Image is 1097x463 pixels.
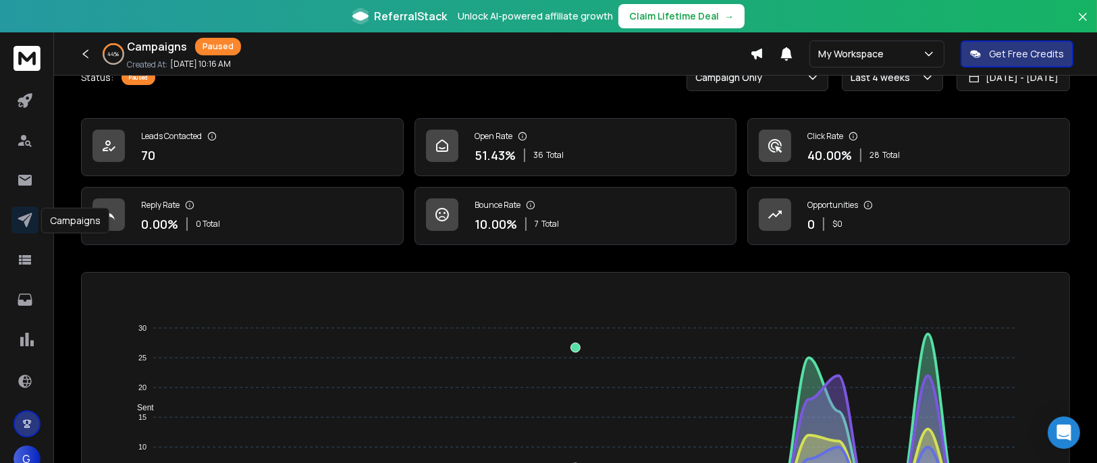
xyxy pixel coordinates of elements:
span: Total [882,150,900,161]
button: [DATE] - [DATE] [957,64,1070,91]
div: Open Intercom Messenger [1048,416,1080,449]
span: Sent [127,403,154,412]
a: Leads Contacted70 [81,118,404,176]
a: Click Rate40.00%28Total [747,118,1070,176]
a: Reply Rate0.00%0 Total [81,187,404,245]
p: Opportunities [807,200,858,211]
tspan: 25 [138,354,146,362]
p: 10.00 % [475,215,517,234]
a: Opportunities0$0 [747,187,1070,245]
p: Unlock AI-powered affiliate growth [458,9,613,23]
div: Campaigns [41,208,109,234]
tspan: 30 [138,324,146,332]
p: Get Free Credits [989,47,1064,61]
span: 28 [869,150,880,161]
button: Claim Lifetime Deal→ [618,4,745,28]
p: 70 [141,146,155,165]
tspan: 15 [138,413,146,421]
div: Paused [122,70,155,85]
p: $ 0 [832,219,842,229]
p: [DATE] 10:16 AM [170,59,231,70]
span: 7 [535,219,539,229]
p: Open Rate [475,131,512,142]
p: 0 [807,215,815,234]
p: Created At: [127,59,167,70]
span: ReferralStack [374,8,447,24]
button: Get Free Credits [961,40,1073,67]
p: Campaign Only [695,71,768,84]
p: My Workspace [818,47,889,61]
button: Close banner [1074,8,1092,40]
div: Paused [195,38,241,55]
p: 0 Total [196,219,220,229]
p: 40.00 % [807,146,852,165]
p: Status: [81,71,113,84]
tspan: 20 [138,383,146,391]
a: Bounce Rate10.00%7Total [414,187,737,245]
span: 36 [533,150,543,161]
p: Reply Rate [141,200,180,211]
tspan: 10 [138,443,146,451]
p: Last 4 weeks [851,71,915,84]
p: Bounce Rate [475,200,520,211]
span: Total [546,150,564,161]
span: → [724,9,734,23]
p: Leads Contacted [141,131,202,142]
h1: Campaigns [127,38,187,55]
p: 0.00 % [141,215,178,234]
a: Open Rate51.43%36Total [414,118,737,176]
p: 51.43 % [475,146,516,165]
p: Click Rate [807,131,843,142]
p: 44 % [108,50,119,58]
span: Total [541,219,559,229]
